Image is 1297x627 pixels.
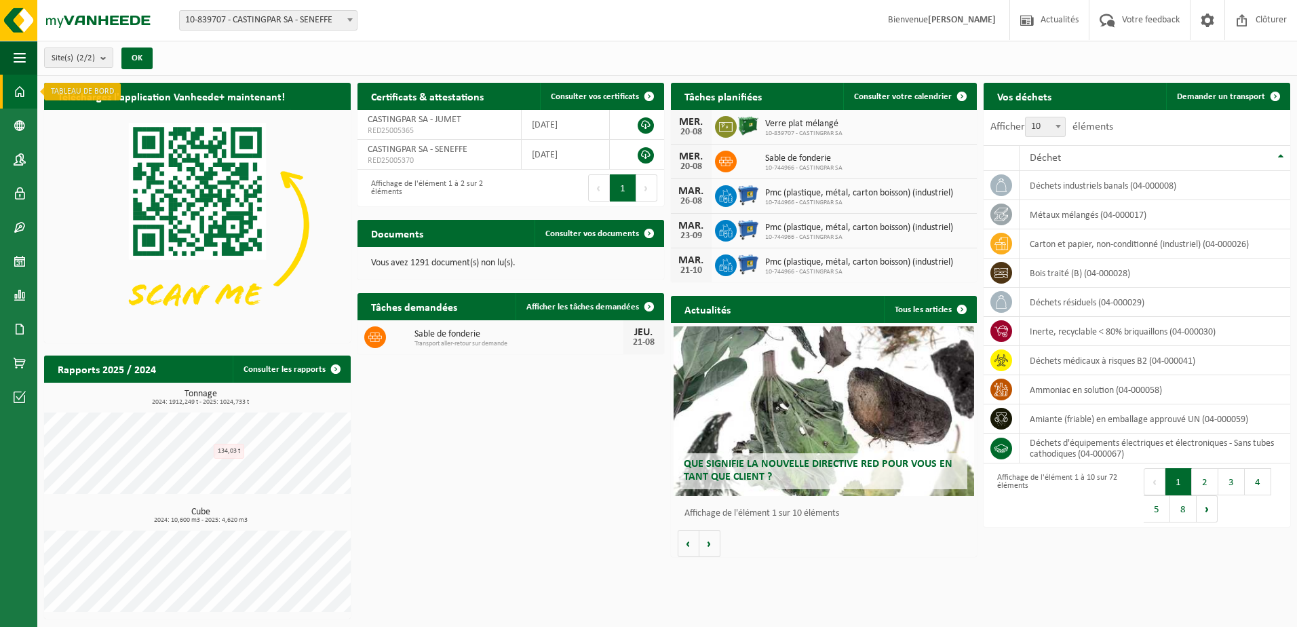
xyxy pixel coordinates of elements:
button: Next [1197,495,1218,522]
span: RED25005365 [368,126,511,136]
button: Previous [1144,468,1165,495]
td: déchets résiduels (04-000029) [1020,288,1290,317]
h2: Documents [357,220,437,246]
span: 10 [1025,117,1066,137]
h2: Certificats & attestations [357,83,497,109]
button: 2 [1192,468,1218,495]
span: 2024: 1912,249 t - 2025: 1024,733 t [51,399,351,406]
div: 134,03 t [214,444,244,459]
span: 10 [1026,117,1065,136]
a: Tous les articles [884,296,975,323]
td: bois traité (B) (04-000028) [1020,259,1290,288]
img: WB-0660-HPE-BE-01 [737,252,760,275]
button: 8 [1170,495,1197,522]
span: Consulter vos documents [545,229,639,238]
div: 23-09 [678,231,705,241]
span: 2024: 10,600 m3 - 2025: 4,620 m3 [51,517,351,524]
div: 21-08 [630,338,657,347]
div: MAR. [678,221,705,231]
h3: Tonnage [51,389,351,406]
td: déchets d'équipements électriques et électroniques - Sans tubes cathodiques (04-000067) [1020,434,1290,463]
span: Que signifie la nouvelle directive RED pour vous en tant que client ? [684,459,952,482]
div: 21-10 [678,266,705,275]
td: [DATE] [522,140,610,170]
button: Next [636,174,657,202]
span: Consulter vos certificats [551,92,639,101]
span: Transport aller-retour sur demande [414,340,623,348]
button: 3 [1218,468,1245,495]
span: 10-744966 - CASTINGPAR SA [765,268,953,276]
span: Verre plat mélangé [765,119,843,130]
img: WB-0660-HPE-BE-01 [737,183,760,206]
span: CASTINGPAR SA - JUMET [368,115,461,125]
span: 10-744966 - CASTINGPAR SA [765,199,953,207]
td: [DATE] [522,110,610,140]
button: Volgende [699,530,720,557]
a: Consulter vos documents [535,220,663,247]
span: Site(s) [52,48,95,69]
button: Vorige [678,530,699,557]
h2: Actualités [671,296,744,322]
div: MER. [678,117,705,128]
span: RED25005370 [368,155,511,166]
div: Affichage de l'élément 1 à 10 sur 72 éléments [990,467,1130,524]
img: WB-0660-HPE-BE-01 [737,218,760,241]
h3: Cube [51,508,351,524]
a: Consulter votre calendrier [843,83,975,110]
button: Site(s)(2/2) [44,47,113,68]
img: Download de VHEPlus App [44,110,351,340]
span: 10-839707 - CASTINGPAR SA [765,130,843,138]
span: 10-839707 - CASTINGPAR SA - SENEFFE [180,11,357,30]
td: carton et papier, non-conditionné (industriel) (04-000026) [1020,229,1290,259]
button: 4 [1245,468,1271,495]
span: Pmc (plastique, métal, carton boisson) (industriel) [765,257,953,268]
div: 26-08 [678,197,705,206]
div: 20-08 [678,162,705,172]
h2: Tâches planifiées [671,83,775,109]
count: (2/2) [77,54,95,62]
div: MAR. [678,186,705,197]
span: Afficher les tâches demandées [526,303,639,311]
h2: Vos déchets [984,83,1065,109]
a: Consulter vos certificats [540,83,663,110]
h2: Téléchargez l'application Vanheede+ maintenant! [44,83,298,109]
h2: Rapports 2025 / 2024 [44,356,170,382]
td: amiante (friable) en emballage approuvé UN (04-000059) [1020,404,1290,434]
span: Sable de fonderie [765,153,843,164]
span: CASTINGPAR SA - SENEFFE [368,145,467,155]
button: Previous [588,174,610,202]
label: Afficher éléments [990,121,1113,132]
td: métaux mélangés (04-000017) [1020,200,1290,229]
div: MAR. [678,255,705,266]
p: Vous avez 1291 document(s) non lu(s). [371,259,651,268]
a: Afficher les tâches demandées [516,293,663,320]
span: Déchet [1030,153,1061,164]
strong: [PERSON_NAME] [928,15,996,25]
h2: Tâches demandées [357,293,471,320]
td: inerte, recyclable < 80% briquaillons (04-000030) [1020,317,1290,346]
span: 10-744966 - CASTINGPAR SA [765,164,843,172]
div: MER. [678,151,705,162]
td: Ammoniac en solution (04-000058) [1020,375,1290,404]
p: Affichage de l'élément 1 sur 10 éléments [684,509,971,518]
td: déchets médicaux à risques B2 (04-000041) [1020,346,1290,375]
div: 20-08 [678,128,705,137]
span: 10-839707 - CASTINGPAR SA - SENEFFE [179,10,357,31]
a: Que signifie la nouvelle directive RED pour vous en tant que client ? [674,326,974,496]
a: Demander un transport [1166,83,1289,110]
span: Demander un transport [1177,92,1265,101]
button: 1 [1165,468,1192,495]
img: CR-BO-1C-1900-MET-01 [737,114,760,137]
span: 10-744966 - CASTINGPAR SA [765,233,953,242]
td: déchets industriels banals (04-000008) [1020,171,1290,200]
a: Consulter les rapports [233,356,349,383]
button: OK [121,47,153,69]
div: Affichage de l'élément 1 à 2 sur 2 éléments [364,173,504,203]
span: Pmc (plastique, métal, carton boisson) (industriel) [765,188,953,199]
span: Sable de fonderie [414,329,623,340]
span: Pmc (plastique, métal, carton boisson) (industriel) [765,223,953,233]
div: JEU. [630,327,657,338]
span: Consulter votre calendrier [854,92,952,101]
button: 1 [610,174,636,202]
button: 5 [1144,495,1170,522]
